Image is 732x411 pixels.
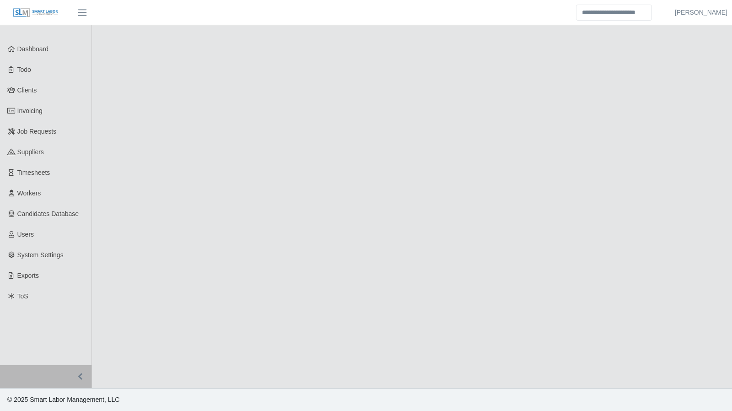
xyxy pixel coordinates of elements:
[17,87,37,94] span: Clients
[13,8,59,18] img: SLM Logo
[576,5,652,21] input: Search
[17,251,64,259] span: System Settings
[17,128,57,135] span: Job Requests
[675,8,727,17] a: [PERSON_NAME]
[17,210,79,217] span: Candidates Database
[7,396,119,403] span: © 2025 Smart Labor Management, LLC
[17,169,50,176] span: Timesheets
[17,272,39,279] span: Exports
[17,231,34,238] span: Users
[17,189,41,197] span: Workers
[17,66,31,73] span: Todo
[17,148,44,156] span: Suppliers
[17,107,43,114] span: Invoicing
[17,45,49,53] span: Dashboard
[17,292,28,300] span: ToS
